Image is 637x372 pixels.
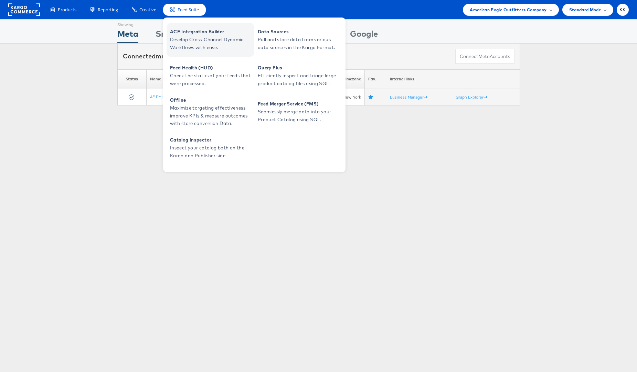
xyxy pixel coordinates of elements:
span: Feed Merger Service (FMS) [258,100,340,108]
a: Business Manager [390,94,427,100]
span: Check the status of your feeds that were processed. [170,72,253,88]
span: Feed Suite [178,7,199,13]
button: ConnectmetaAccounts [455,49,514,64]
span: Maximize targeting effectiveness, improve KPIs & measure outcomes with store conversion Data. [170,104,253,127]
div: Google [350,28,378,43]
span: American Eagle Outfitters Company [470,6,546,13]
span: meta [478,53,490,60]
span: Pull and store data from various data sources in the Kargo Format. [258,36,340,52]
span: meta [156,52,171,60]
a: Feed Health (HUD) Check the status of your feeds that were processed. [167,59,254,93]
a: Data Sources Pull and store data from various data sources in the Kargo Format. [254,23,342,57]
span: Query Plus [258,64,340,72]
div: Meta [117,28,138,43]
span: ACE Integration Builder [170,28,253,36]
span: Products [58,7,76,13]
a: Query Plus Efficiently inspect and triage large product catalog files using SQL. [254,59,342,93]
span: Efficiently inspect and triage large product catalog files using SQL. [258,72,340,88]
span: KK [619,8,626,12]
span: Standard Mode [569,6,601,13]
span: Inspect your catalog both on the Kargo and Publisher side. [170,144,253,160]
span: Reporting [98,7,118,13]
a: Graph Explorer [456,94,487,100]
a: Offline Maximize targeting effectiveness, improve KPIs & measure outcomes with store conversion D... [167,95,254,129]
span: Feed Health (HUD) [170,64,253,72]
th: Name [146,69,211,89]
span: Creative [139,7,156,13]
span: Data Sources [258,28,340,36]
th: Status [117,69,146,89]
a: Catalog Inspector Inspect your catalog both on the Kargo and Publisher side. [167,131,254,165]
a: AE PM 2020 [150,94,171,99]
div: Showing [117,20,138,28]
a: ACE Integration Builder Develop Cross-Channel Dynamic Workflows with ease. [167,23,254,57]
div: Connected accounts [123,52,199,61]
a: Feed Merger Service (FMS) Seamlessly merge data into your Product Catalog using SQL. [254,95,342,129]
span: Develop Cross-Channel Dynamic Workflows with ease. [170,36,253,52]
span: Offline [170,96,253,104]
div: Snapchat [156,28,194,43]
span: Seamlessly merge data into your Product Catalog using SQL. [258,108,340,124]
span: Catalog Inspector [170,136,253,144]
